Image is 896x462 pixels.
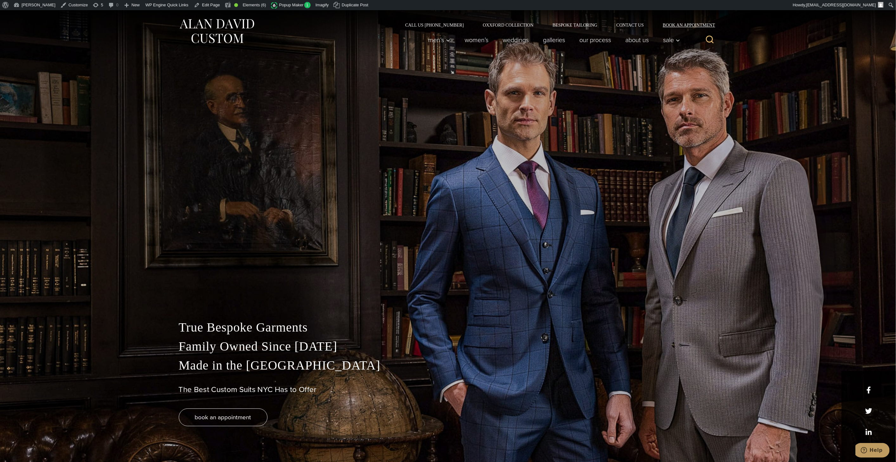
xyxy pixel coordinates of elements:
[234,3,238,7] div: Good
[457,34,495,46] a: Women’s
[607,23,654,27] a: Contact Us
[572,34,618,46] a: Our Process
[495,34,536,46] a: weddings
[195,413,251,422] span: book an appointment
[618,34,656,46] a: About Us
[179,17,255,45] img: Alan David Custom
[865,428,872,435] a: linkedin
[653,23,717,27] a: Book an Appointment
[702,32,718,47] button: View Search Form
[473,23,543,27] a: Oxxford Collection
[855,443,890,459] iframe: Opens a widget where you can chat to one of our agents
[179,318,718,375] p: True Bespoke Garments Family Owned Since [DATE] Made in the [GEOGRAPHIC_DATA]
[806,3,876,7] span: [EMAIL_ADDRESS][DOMAIN_NAME]
[421,34,457,46] button: Men’s sub menu toggle
[656,34,683,46] button: Sale sub menu toggle
[304,2,311,8] span: 1
[536,34,572,46] a: Galleries
[421,34,683,46] nav: Primary Navigation
[179,385,718,394] h1: The Best Custom Suits NYC Has to Offer
[396,23,718,27] nav: Secondary Navigation
[543,23,607,27] a: Bespoke Tailoring
[865,387,872,394] a: facebook
[179,408,268,426] a: book an appointment
[396,23,474,27] a: Call Us [PHONE_NUMBER]
[865,408,872,415] a: x/twitter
